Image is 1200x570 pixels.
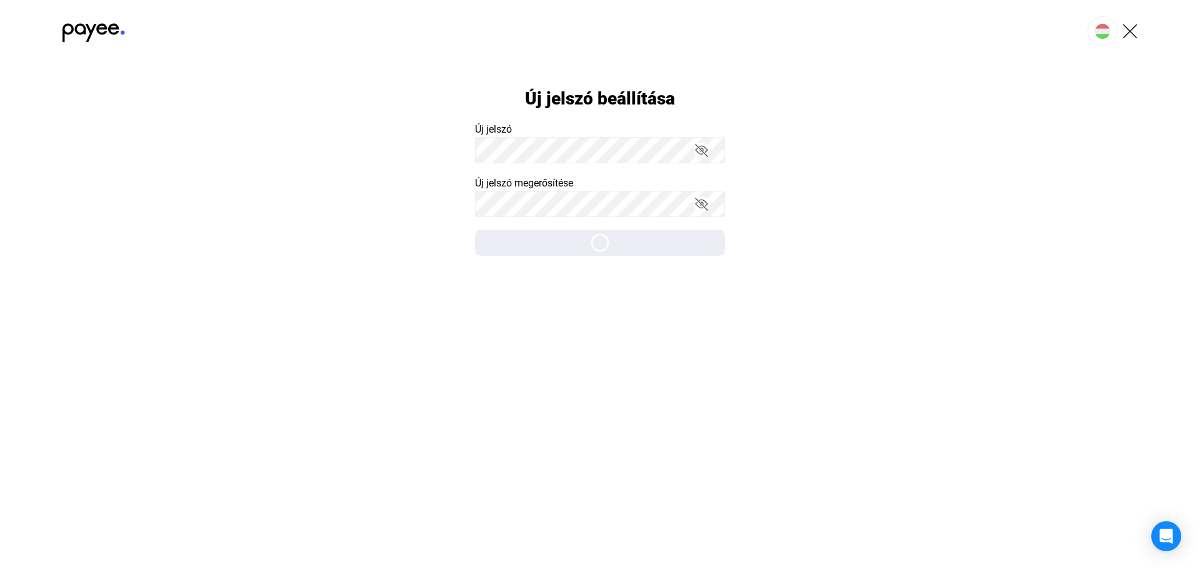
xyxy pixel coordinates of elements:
[695,198,708,211] img: eyes-off.svg
[1122,24,1137,39] img: X
[475,177,573,189] span: Új jelszó megerősítése
[62,16,125,42] img: black-payee-blue-dot.svg
[1095,24,1110,39] img: HU
[1087,16,1117,46] button: HU
[695,144,708,157] img: eyes-off.svg
[525,88,675,109] h1: Új jelszó beállítása
[475,123,512,135] span: Új jelszó
[1151,521,1181,551] div: Open Intercom Messenger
